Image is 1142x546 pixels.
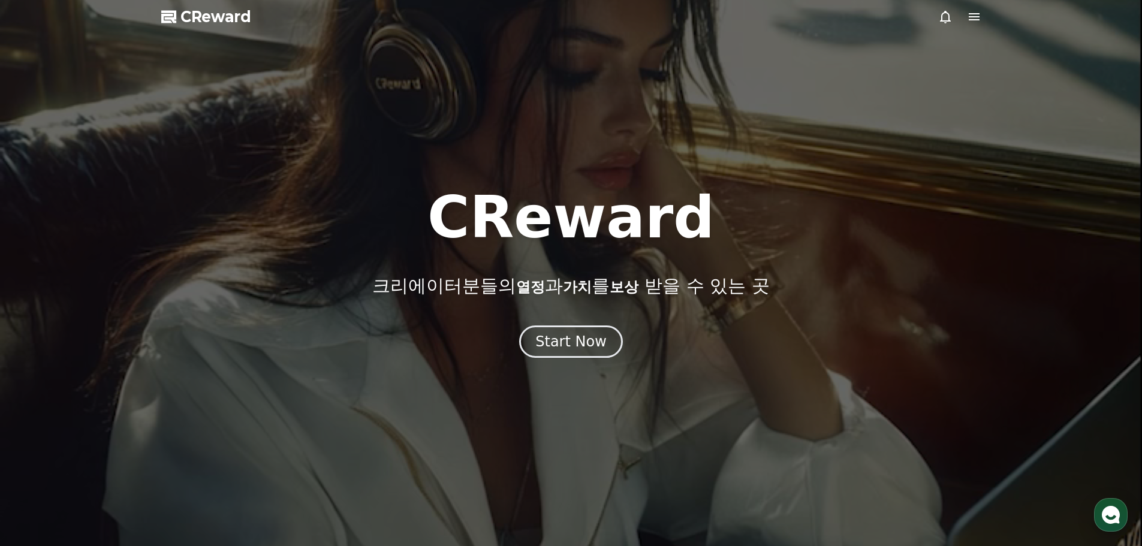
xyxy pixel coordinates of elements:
[180,7,251,26] span: CReward
[519,325,623,358] button: Start Now
[610,279,638,295] span: 보상
[535,332,607,351] div: Start Now
[161,7,251,26] a: CReward
[563,279,592,295] span: 가치
[372,275,769,297] p: 크리에이터분들의 과 를 받을 수 있는 곳
[519,337,623,349] a: Start Now
[427,189,715,246] h1: CReward
[516,279,545,295] span: 열정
